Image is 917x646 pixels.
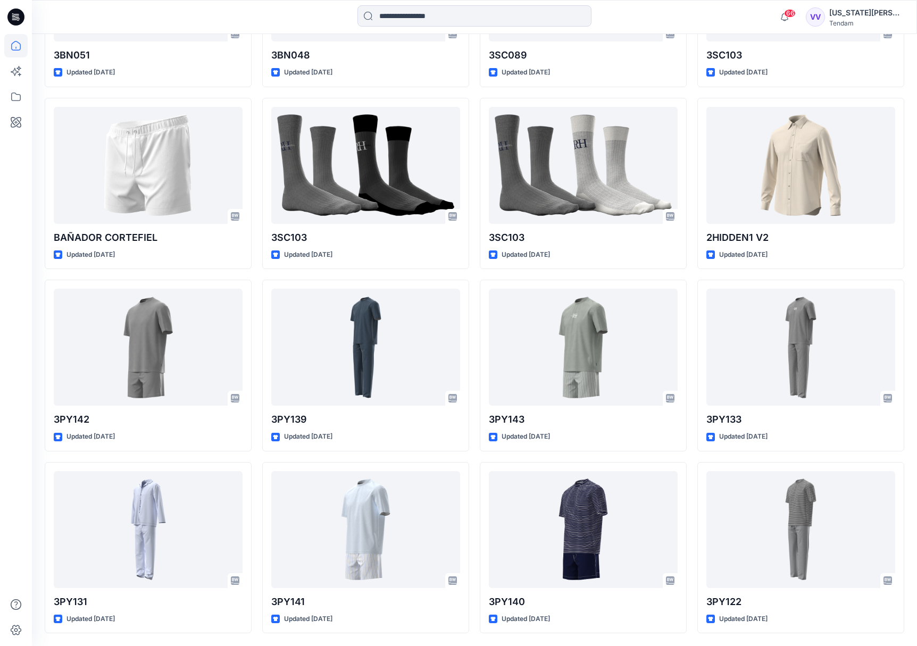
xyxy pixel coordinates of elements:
[271,412,460,427] p: 3PY139
[489,107,678,224] a: 3SC103
[706,289,895,406] a: 3PY133
[284,614,332,625] p: Updated [DATE]
[54,107,243,224] a: BAÑADOR CORTEFIEL
[54,230,243,245] p: BAÑADOR CORTEFIEL
[66,67,115,78] p: Updated [DATE]
[271,48,460,63] p: 3BN048
[284,67,332,78] p: Updated [DATE]
[706,412,895,427] p: 3PY133
[271,107,460,224] a: 3SC103
[489,48,678,63] p: 3SC089
[489,471,678,588] a: 3PY140
[66,431,115,442] p: Updated [DATE]
[489,289,678,406] a: 3PY143
[719,67,768,78] p: Updated [DATE]
[829,19,904,27] div: Tendam
[284,249,332,261] p: Updated [DATE]
[271,230,460,245] p: 3SC103
[54,594,243,609] p: 3PY131
[66,614,115,625] p: Updated [DATE]
[271,471,460,588] a: 3PY141
[829,6,904,19] div: [US_STATE][PERSON_NAME]
[284,431,332,442] p: Updated [DATE]
[719,249,768,261] p: Updated [DATE]
[502,67,550,78] p: Updated [DATE]
[489,230,678,245] p: 3SC103
[706,230,895,245] p: 2HIDDEN1 V2
[54,48,243,63] p: 3BN051
[489,594,678,609] p: 3PY140
[66,249,115,261] p: Updated [DATE]
[502,249,550,261] p: Updated [DATE]
[54,289,243,406] a: 3PY142
[719,431,768,442] p: Updated [DATE]
[271,289,460,406] a: 3PY139
[502,614,550,625] p: Updated [DATE]
[706,471,895,588] a: 3PY122
[489,412,678,427] p: 3PY143
[706,594,895,609] p: 3PY122
[784,9,796,18] span: 66
[706,107,895,224] a: 2HIDDEN1 V2
[54,412,243,427] p: 3PY142
[719,614,768,625] p: Updated [DATE]
[706,48,895,63] p: 3SC103
[502,431,550,442] p: Updated [DATE]
[806,7,825,27] div: VV
[271,594,460,609] p: 3PY141
[54,471,243,588] a: 3PY131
